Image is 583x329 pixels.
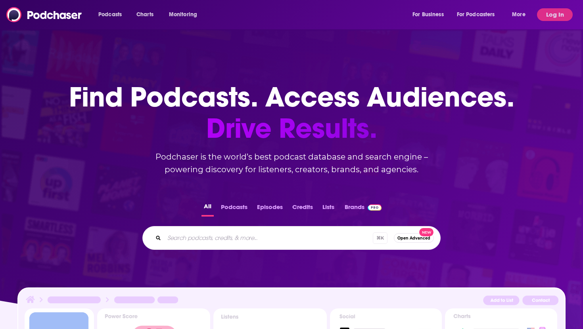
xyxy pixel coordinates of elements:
[394,233,434,243] button: Open AdvancedNew
[69,113,514,144] span: Drive Results.
[412,9,444,20] span: For Business
[219,201,250,217] button: Podcasts
[397,236,430,240] span: Open Advanced
[407,8,454,21] button: open menu
[368,204,382,211] img: Podchaser Pro
[169,9,197,20] span: Monitoring
[98,9,122,20] span: Podcasts
[142,226,441,250] div: Search podcasts, credits, & more...
[131,8,158,21] a: Charts
[320,201,337,217] button: Lists
[201,201,214,217] button: All
[255,201,285,217] button: Episodes
[25,295,558,308] img: Podcast Insights Header
[136,9,153,20] span: Charts
[537,8,573,21] button: Log In
[133,150,450,176] h2: Podchaser is the world’s best podcast database and search engine – powering discovery for listene...
[419,228,433,236] span: New
[345,201,382,217] a: BrandsPodchaser Pro
[163,8,207,21] button: open menu
[93,8,132,21] button: open menu
[452,8,506,21] button: open menu
[290,201,315,217] button: Credits
[457,9,495,20] span: For Podcasters
[6,7,82,22] img: Podchaser - Follow, Share and Rate Podcasts
[506,8,535,21] button: open menu
[69,82,514,144] h1: Find Podcasts. Access Audiences.
[164,232,373,244] input: Search podcasts, credits, & more...
[512,9,525,20] span: More
[373,232,387,244] span: ⌘ K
